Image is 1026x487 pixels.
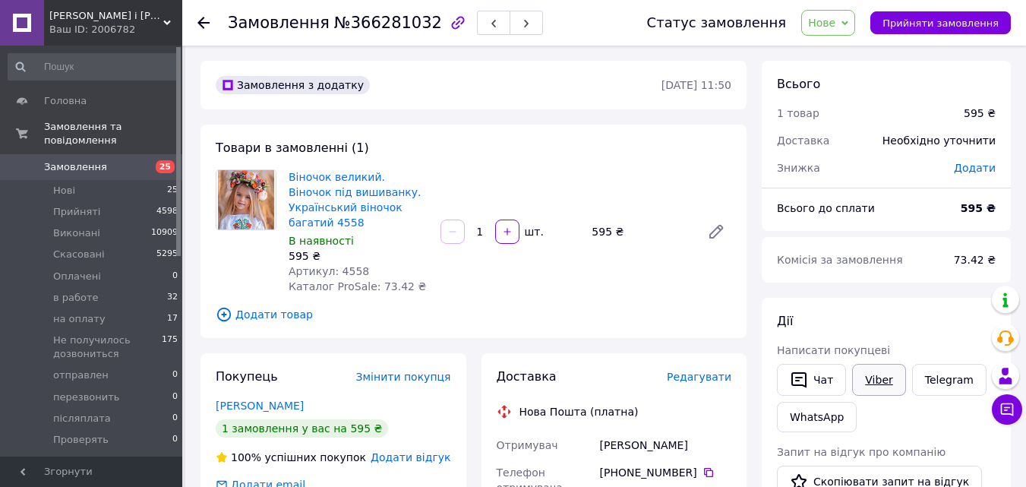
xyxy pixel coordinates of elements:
[197,15,210,30] div: Повернутися назад
[777,402,857,432] a: WhatsApp
[586,221,695,242] div: 595 ₴
[777,364,846,396] button: Чат
[289,280,426,293] span: Каталог ProSale: 73.42 ₴
[231,451,261,463] span: 100%
[216,76,370,94] div: Замовлення з додатку
[356,371,451,383] span: Змінити покупця
[521,224,545,239] div: шт.
[167,312,178,326] span: 17
[53,312,106,326] span: на оплату
[216,141,369,155] span: Товари в замовленні (1)
[992,394,1022,425] button: Чат з покупцем
[289,171,421,229] a: Віночок великий. Віночок під вишиванку. Український віночок багатий 4558
[53,205,100,219] span: Прийняті
[53,248,105,261] span: Скасовані
[172,270,178,283] span: 0
[53,334,162,361] span: Не получилось дозвониться
[156,160,175,173] span: 25
[600,465,731,480] div: [PHONE_NUMBER]
[44,120,182,147] span: Замовлення та повідомлення
[497,369,557,384] span: Доставка
[661,79,731,91] time: [DATE] 11:50
[516,404,642,419] div: Нова Пошта (платна)
[44,160,107,174] span: Замовлення
[218,170,273,229] img: Віночок великий. Віночок під вишиванку. Український віночок багатий 4558
[777,134,829,147] span: Доставка
[172,433,178,447] span: 0
[964,106,996,121] div: 595 ₴
[289,248,428,264] div: 595 ₴
[216,450,366,465] div: успішних покупок
[53,391,119,404] span: перезвонить
[156,205,178,219] span: 4598
[172,412,178,425] span: 0
[961,202,996,214] b: 595 ₴
[228,14,330,32] span: Замовлення
[289,235,354,247] span: В наявності
[167,291,178,305] span: 32
[53,433,109,447] span: Проверять
[216,369,278,384] span: Покупець
[289,265,369,277] span: Артикул: 4558
[216,419,388,438] div: 1 замовлення у вас на 595 ₴
[44,94,87,108] span: Головна
[777,202,875,214] span: Всього до сплати
[53,184,75,198] span: Нові
[334,14,442,32] span: №366281032
[156,248,178,261] span: 5295
[647,15,787,30] div: Статус замовлення
[808,17,835,29] span: Нове
[53,226,100,240] span: Виконані
[49,9,163,23] span: Саша і Даша. Інтернет-магазин одягу.
[597,432,734,459] div: [PERSON_NAME]
[53,291,99,305] span: в работе
[172,391,178,404] span: 0
[954,254,996,266] span: 73.42 ₴
[162,334,178,361] span: 175
[216,400,304,412] a: [PERSON_NAME]
[777,446,945,458] span: Запит на відгук про компанію
[167,184,178,198] span: 25
[53,270,101,283] span: Оплачені
[912,364,987,396] a: Telegram
[777,162,820,174] span: Знижка
[777,107,819,119] span: 1 товар
[701,217,731,247] a: Редагувати
[954,162,996,174] span: Додати
[777,77,820,91] span: Всього
[777,314,793,328] span: Дії
[667,371,731,383] span: Редагувати
[777,344,890,356] span: Написати покупцеві
[8,53,179,81] input: Пошук
[53,412,111,425] span: післяплата
[852,364,905,396] a: Viber
[882,17,999,29] span: Прийняти замовлення
[49,23,182,36] div: Ваш ID: 2006782
[151,226,178,240] span: 10909
[172,368,178,382] span: 0
[873,124,1005,157] div: Необхідно уточнити
[497,439,558,451] span: Отримувач
[53,368,109,382] span: отправлен
[371,451,450,463] span: Додати відгук
[777,254,903,266] span: Комісія за замовлення
[216,306,731,323] span: Додати товар
[870,11,1011,34] button: Прийняти замовлення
